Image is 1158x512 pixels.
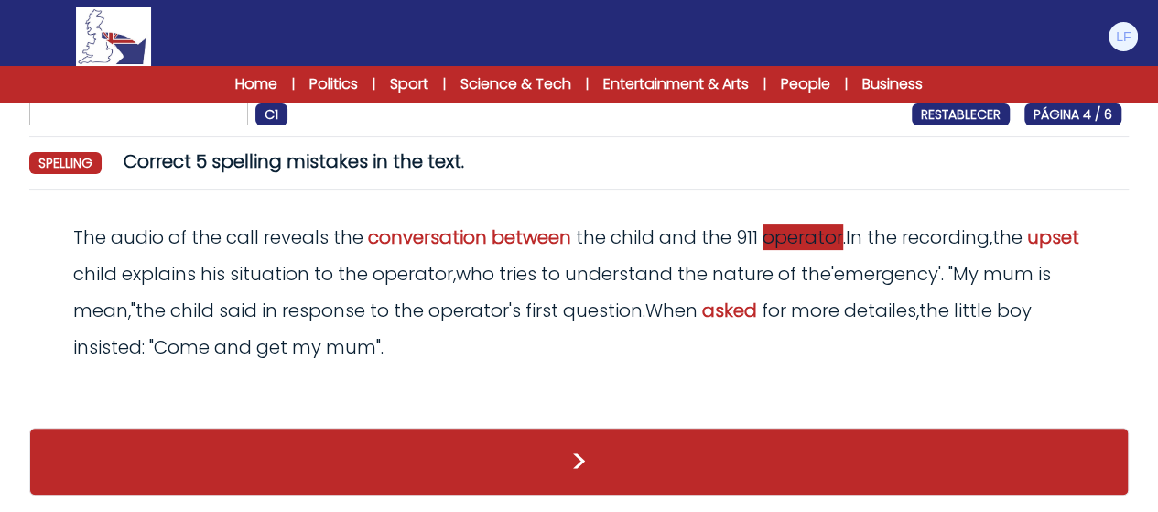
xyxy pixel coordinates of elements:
[73,224,1079,360] odiv: . , , ' '. " ," ' . , : " ".
[677,261,708,287] span: the
[954,298,992,323] span: little
[763,75,766,93] span: |
[1038,261,1051,287] span: is
[611,224,655,250] span: child
[368,224,487,250] span: conversation
[736,224,758,250] span: 911
[992,224,1023,250] span: the
[845,75,848,93] span: |
[1109,22,1138,51] img: Lorenzo Filicetti
[645,298,698,323] span: When
[73,334,142,360] span: insisted
[200,261,225,287] span: his
[862,73,923,95] a: Business
[712,261,774,287] span: nature
[292,75,295,93] span: |
[778,261,796,287] span: of
[563,298,643,323] span: question
[214,334,252,360] span: and
[846,224,862,250] span: In
[282,298,365,323] span: response
[492,224,571,250] span: between
[565,261,673,287] span: understand
[168,224,187,250] span: of
[73,298,128,323] span: mean
[1024,103,1121,125] span: PÁGINA 4 / 6
[763,224,843,250] span: operator
[338,261,368,287] span: the
[135,298,166,323] span: the
[953,261,979,287] span: My
[912,103,1010,125] a: RESTABLECER
[867,224,897,250] span: the
[912,103,1010,125] span: RESTABLECER
[902,224,990,250] span: recording
[18,7,209,66] a: Logo
[235,73,277,95] a: Home
[443,75,446,93] span: |
[333,224,363,250] span: the
[76,7,151,66] img: Logo
[314,261,333,287] span: to
[983,261,1034,287] span: mum
[1027,224,1079,250] span: upset
[997,298,1032,323] span: boy
[292,334,321,360] span: my
[370,298,389,323] span: to
[256,334,287,360] span: get
[428,298,509,323] span: operator
[460,73,571,95] a: Science & Tech
[226,224,259,250] span: call
[919,298,949,323] span: the
[29,428,1129,496] button: >
[230,261,309,287] span: situation
[456,261,494,287] span: who
[576,224,606,250] span: the
[122,261,196,287] span: explains
[499,261,536,287] span: tries
[394,298,424,323] span: the
[73,261,117,287] span: child
[541,261,560,287] span: to
[326,334,376,360] span: mum
[659,224,697,250] span: and
[29,152,102,174] span: spelling
[586,75,589,93] span: |
[73,224,106,250] span: The
[309,73,358,95] a: Politics
[154,334,210,360] span: Come
[191,224,222,250] span: the
[603,73,749,95] a: Entertainment & Arts
[702,298,757,323] span: asked
[512,298,521,323] span: s
[111,224,164,250] span: audio
[834,261,938,287] span: emergency
[781,73,830,95] a: People
[390,73,428,95] a: Sport
[762,298,786,323] span: for
[264,224,329,250] span: reveals
[219,298,257,323] span: said
[701,224,731,250] span: the
[124,148,464,174] span: Correct 5 spelling mistakes in the text.
[170,298,214,323] span: child
[844,298,916,323] span: detailes
[525,298,558,323] span: first
[801,261,831,287] span: the
[791,298,839,323] span: more
[373,261,453,287] span: operator
[262,298,277,323] span: in
[255,103,287,125] span: C1
[373,75,375,93] span: |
